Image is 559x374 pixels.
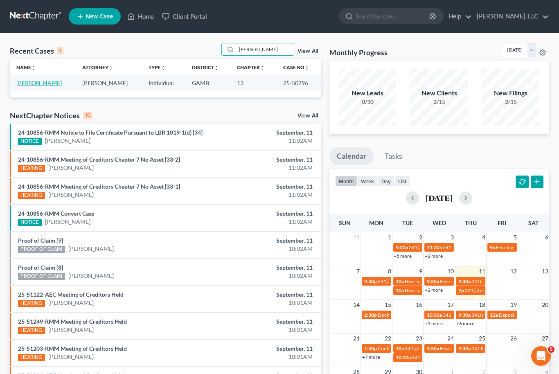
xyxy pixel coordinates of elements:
[364,312,377,318] span: 2:30p
[446,333,455,343] span: 24
[446,300,455,310] span: 17
[220,291,313,299] div: September, 11
[412,354,491,360] span: 341(a) meeting for [PERSON_NAME]
[18,354,45,361] div: HEARING
[364,345,377,351] span: 1:30p
[478,266,486,276] span: 11
[48,299,94,307] a: [PERSON_NAME]
[352,333,361,343] span: 21
[409,244,488,250] span: 341(a) meeting for [PERSON_NAME]
[18,237,63,244] a: Proof of Claim [9]
[509,333,518,343] span: 26
[220,245,313,253] div: 10:02AM
[10,110,92,120] div: NextChapter Notices
[18,165,45,172] div: HEARING
[465,287,544,293] span: 341(a) meeting for [PERSON_NAME]
[68,245,114,253] a: [PERSON_NAME]
[356,266,361,276] span: 7
[18,345,127,352] a: 25-51203-RMM Meeting of Creditors Held
[446,266,455,276] span: 10
[220,128,313,137] div: September, 11
[18,183,180,190] a: 24-10856-RMM Meeting of Creditors Chapter 7 No Asset [33-1]
[396,244,408,250] span: 9:30a
[378,278,457,284] span: 341(a) meeting for [PERSON_NAME]
[478,333,486,343] span: 25
[387,266,392,276] span: 8
[418,232,423,242] span: 2
[18,192,45,199] div: HEARING
[339,88,396,98] div: New Leads
[427,244,442,250] span: 11:30a
[418,266,423,276] span: 9
[220,345,313,353] div: September, 11
[220,164,313,172] div: 11:02AM
[260,65,265,70] i: unfold_more
[220,218,313,226] div: 11:02AM
[45,137,90,145] a: [PERSON_NAME]
[471,345,545,351] span: 341 Meeting for [PERSON_NAME]
[362,354,380,360] a: +7 more
[83,112,92,119] div: 10
[541,333,549,343] span: 27
[298,48,318,54] a: View All
[220,237,313,245] div: September, 11
[450,232,455,242] span: 3
[18,138,42,145] div: NOTICE
[444,9,472,24] a: Help
[405,345,484,351] span: 341(a) meeting for [PERSON_NAME]
[548,346,554,353] span: 5
[329,47,388,57] h3: Monthly Progress
[18,246,65,253] div: PROOF OF CLAIM
[471,312,550,318] span: 341(a) meeting for [PERSON_NAME]
[356,9,431,24] input: Search by name...
[237,43,294,55] input: Search by name...
[45,218,90,226] a: [PERSON_NAME]
[220,264,313,272] div: September, 11
[220,326,313,334] div: 10:01AM
[509,266,518,276] span: 12
[384,300,392,310] span: 15
[48,326,94,334] a: [PERSON_NAME]
[329,147,374,165] a: Calendar
[433,219,446,226] span: Wed
[277,75,321,90] td: 25-50796
[230,75,277,90] td: 13
[471,278,550,284] span: 341(a) meeting for [PERSON_NAME]
[509,300,518,310] span: 19
[394,253,412,259] a: +5 more
[465,219,477,226] span: Thu
[415,333,423,343] span: 23
[10,46,63,56] div: Recent Cases
[108,65,113,70] i: unfold_more
[478,300,486,310] span: 18
[426,194,453,202] h2: [DATE]
[528,219,539,226] span: Sat
[237,64,265,70] a: Chapterunfold_more
[425,320,443,327] a: +3 more
[16,79,62,86] a: [PERSON_NAME]
[458,312,471,318] span: 9:30a
[18,219,42,226] div: NOTICE
[405,287,469,293] span: Hearing for [PERSON_NAME]
[369,219,383,226] span: Mon
[440,278,494,284] span: Hearing for Calencia May
[410,88,468,98] div: New Clients
[18,264,63,271] a: Proof of Claim [8]
[544,232,549,242] span: 6
[31,65,36,70] i: unfold_more
[425,253,443,259] a: +2 more
[405,278,469,284] span: Hearing for [PERSON_NAME]
[220,137,313,145] div: 11:02AM
[220,210,313,218] div: September, 11
[192,64,219,70] a: Districtunfold_more
[427,312,442,318] span: 10:30a
[335,176,357,187] button: month
[149,64,166,70] a: Typeunfold_more
[18,291,124,298] a: 25-51122-AEC Meeting of Creditors Held
[458,287,464,293] span: 2p
[473,9,549,24] a: [PERSON_NAME], LLC
[16,64,36,70] a: Nameunfold_more
[443,312,522,318] span: 341(a) meeting for [PERSON_NAME]
[357,176,378,187] button: week
[18,327,45,334] div: HEARING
